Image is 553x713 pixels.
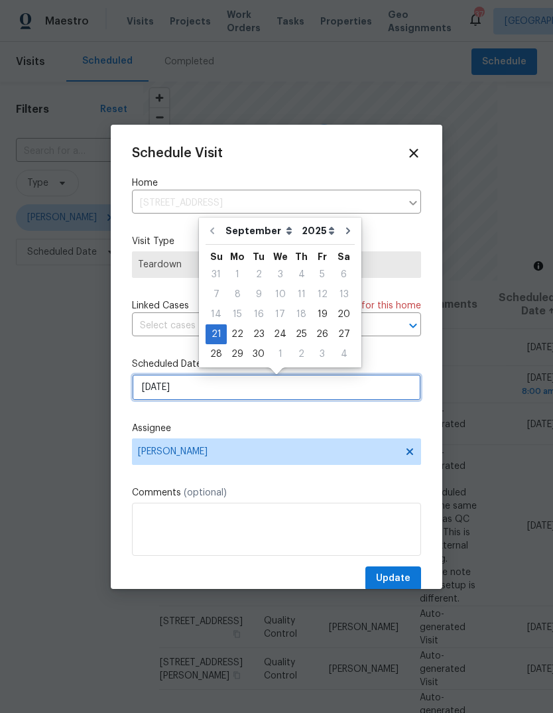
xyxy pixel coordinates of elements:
label: Visit Type [132,235,421,248]
div: Thu Sep 11 2025 [291,285,312,304]
div: Thu Oct 02 2025 [291,344,312,364]
abbr: Tuesday [253,252,265,261]
span: Close [406,146,421,161]
span: Schedule Visit [132,147,223,160]
abbr: Sunday [210,252,223,261]
span: Teardown [138,258,415,271]
div: 10 [269,285,291,304]
input: Enter in an address [132,193,401,214]
label: Assignee [132,422,421,435]
abbr: Monday [230,252,245,261]
div: Fri Sep 19 2025 [312,304,333,324]
span: Update [376,570,410,587]
div: Sun Sep 14 2025 [206,304,227,324]
div: Wed Sep 24 2025 [269,324,291,344]
div: 26 [312,325,333,344]
div: Fri Oct 03 2025 [312,344,333,364]
div: 7 [206,285,227,304]
div: 20 [333,305,355,324]
div: Wed Sep 03 2025 [269,265,291,285]
div: 21 [206,325,227,344]
select: Month [222,221,298,241]
div: 15 [227,305,248,324]
label: Comments [132,486,421,499]
div: 27 [333,325,355,344]
div: 2 [291,345,312,363]
div: Tue Sep 30 2025 [248,344,269,364]
div: 11 [291,285,312,304]
div: 12 [312,285,333,304]
div: 8 [227,285,248,304]
div: Tue Sep 16 2025 [248,304,269,324]
div: 4 [333,345,355,363]
span: [PERSON_NAME] [138,446,398,457]
div: Tue Sep 02 2025 [248,265,269,285]
div: Sun Sep 21 2025 [206,324,227,344]
div: 1 [269,345,291,363]
div: Sat Sep 13 2025 [333,285,355,304]
button: Open [404,316,422,335]
div: Mon Sep 01 2025 [227,265,248,285]
div: 1 [227,265,248,284]
input: M/D/YYYY [132,374,421,401]
div: Fri Sep 05 2025 [312,265,333,285]
div: 17 [269,305,291,324]
button: Go to previous month [202,218,222,244]
div: 5 [312,265,333,284]
div: Sun Sep 28 2025 [206,344,227,364]
abbr: Thursday [295,252,308,261]
button: Update [365,566,421,591]
div: Thu Sep 04 2025 [291,265,312,285]
div: Thu Sep 25 2025 [291,324,312,344]
button: Go to next month [338,218,358,244]
div: Tue Sep 23 2025 [248,324,269,344]
div: Sat Sep 27 2025 [333,324,355,344]
div: Sat Sep 06 2025 [333,265,355,285]
div: Thu Sep 18 2025 [291,304,312,324]
select: Year [298,221,338,241]
div: Sun Sep 07 2025 [206,285,227,304]
abbr: Friday [318,252,327,261]
label: Home [132,176,421,190]
div: 28 [206,345,227,363]
div: 31 [206,265,227,284]
div: 3 [312,345,333,363]
div: 25 [291,325,312,344]
div: 16 [248,305,269,324]
abbr: Saturday [338,252,350,261]
div: 3 [269,265,291,284]
div: 19 [312,305,333,324]
div: Wed Sep 17 2025 [269,304,291,324]
div: Fri Sep 26 2025 [312,324,333,344]
div: Mon Sep 15 2025 [227,304,248,324]
div: 30 [248,345,269,363]
div: 24 [269,325,291,344]
div: 6 [333,265,355,284]
div: Fri Sep 12 2025 [312,285,333,304]
span: Linked Cases [132,299,189,312]
div: Sun Aug 31 2025 [206,265,227,285]
span: (optional) [184,488,227,497]
div: Wed Oct 01 2025 [269,344,291,364]
div: Sat Oct 04 2025 [333,344,355,364]
div: Wed Sep 10 2025 [269,285,291,304]
input: Select cases [132,316,384,336]
div: Tue Sep 09 2025 [248,285,269,304]
div: 29 [227,345,248,363]
div: Mon Sep 22 2025 [227,324,248,344]
div: 23 [248,325,269,344]
div: 18 [291,305,312,324]
div: 22 [227,325,248,344]
div: 9 [248,285,269,304]
label: Scheduled Date [132,357,421,371]
div: 4 [291,265,312,284]
div: 14 [206,305,227,324]
div: Mon Sep 08 2025 [227,285,248,304]
div: 2 [248,265,269,284]
div: Sat Sep 20 2025 [333,304,355,324]
abbr: Wednesday [273,252,288,261]
div: 13 [333,285,355,304]
div: Mon Sep 29 2025 [227,344,248,364]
